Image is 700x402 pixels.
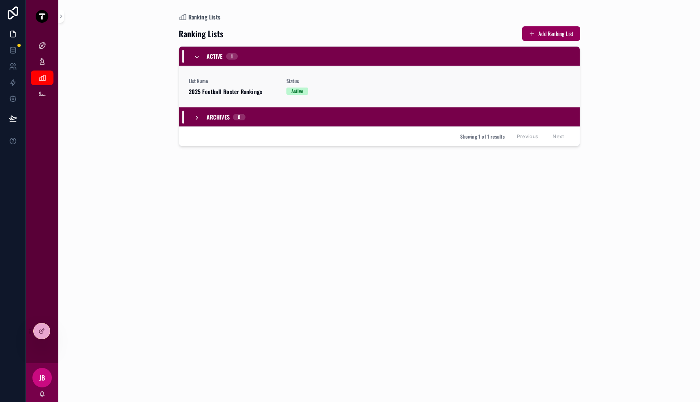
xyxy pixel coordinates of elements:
span: List Name [189,78,277,84]
button: Add Ranking List [522,26,580,41]
h1: Ranking Lists [179,28,224,39]
div: 1 [231,53,233,60]
span: Status [286,78,374,84]
span: Active [207,52,223,60]
div: 0 [238,114,241,120]
span: JB [39,373,45,383]
a: List Name2025 Football Roster RankingsStatusActive [179,66,580,107]
a: Ranking Lists [179,13,221,21]
span: Showing 1 of 1 results [460,133,504,140]
img: App logo [36,10,49,23]
div: Active [291,88,303,95]
span: 2025 Football Roster Rankings [189,88,277,96]
span: Archives [207,113,230,121]
span: Ranking Lists [188,13,221,21]
div: scrollable content [26,32,58,112]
